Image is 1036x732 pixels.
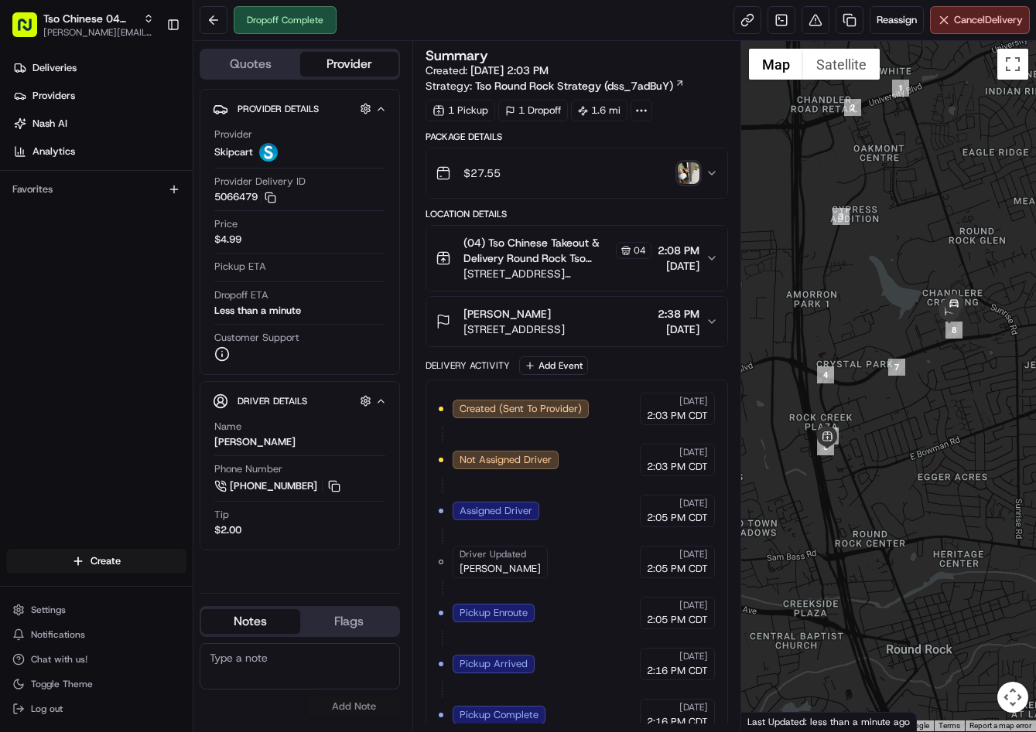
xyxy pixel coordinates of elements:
span: 04 [634,244,646,257]
span: Price [214,217,238,231]
span: 2:38 PM [658,306,699,322]
span: [DATE] [679,650,708,662]
span: [DATE] [679,701,708,713]
span: Analytics [32,145,75,158]
button: Quotes [201,52,300,77]
button: Notes [201,609,300,634]
div: Package Details [426,131,728,143]
span: Create [91,554,121,568]
span: Phone Number [214,462,282,476]
span: Pickup Arrived [460,657,528,671]
button: Flags [300,609,399,634]
button: $27.55photo_proof_of_delivery image [426,148,727,198]
span: 2:05 PM CDT [647,511,708,525]
span: 2:03 PM CDT [647,409,708,423]
div: 1 Pickup [426,100,495,121]
button: photo_proof_of_delivery image [678,162,699,184]
span: 2:16 PM CDT [647,715,708,729]
span: 2:03 PM CDT [647,460,708,474]
span: 2:16 PM CDT [647,664,708,678]
span: Created: [426,63,549,78]
button: Create [6,549,186,574]
div: 1 Dropoff [498,100,568,121]
span: Settings [31,604,66,616]
span: Pickup Complete [460,708,539,722]
span: [PHONE_NUMBER] [230,479,317,493]
span: [PERSON_NAME] [460,562,541,576]
span: [DATE] [679,548,708,560]
button: Map camera controls [997,682,1028,713]
div: 8 [945,322,962,339]
a: [PHONE_NUMBER] [214,478,343,495]
span: [STREET_ADDRESS][PERSON_NAME] [463,266,651,281]
span: Pickup Enroute [460,606,528,620]
span: $27.55 [463,165,501,181]
span: Provider Details [238,103,319,115]
button: Toggle Theme [6,673,186,695]
span: Assigned Driver [460,504,532,518]
button: Show street map [749,49,803,80]
span: Name [214,420,241,434]
div: Location Details [426,208,728,220]
span: [DATE] [679,497,708,509]
a: Terms (opens in new tab) [939,721,960,730]
div: [PERSON_NAME] [214,435,296,449]
span: Not Assigned Driver [460,453,552,467]
span: Dropoff ETA [214,288,268,302]
a: Open this area in Google Maps (opens a new window) [745,711,796,731]
span: Nash AI [32,117,67,131]
button: Reassign [870,6,924,34]
span: [DATE] [679,446,708,458]
button: Show satellite imagery [803,49,880,80]
div: 4 [817,366,834,383]
button: [PERSON_NAME][EMAIL_ADDRESS][DOMAIN_NAME] [43,26,154,39]
button: Notifications [6,624,186,645]
span: Provider Delivery ID [214,175,306,189]
span: Customer Support [214,331,299,345]
span: (04) Tso Chinese Takeout & Delivery Round Rock Tso Chinese Round Rock Manager [463,235,613,266]
span: Driver Updated [460,548,526,560]
span: Skipcart [214,145,253,159]
a: Nash AI [6,111,193,136]
span: Tso Round Rock Strategy (dss_7adBuY) [475,78,673,94]
button: Provider Details [213,96,387,121]
span: Notifications [31,628,85,641]
span: Tip [214,508,229,522]
button: Provider [300,52,399,77]
span: [DATE] 2:03 PM [470,63,549,77]
div: 2 [844,99,861,116]
span: 2:05 PM CDT [647,562,708,576]
button: Toggle fullscreen view [997,49,1028,80]
a: Tso Round Rock Strategy (dss_7adBuY) [475,78,685,94]
div: Last Updated: less than a minute ago [741,712,917,731]
span: Driver Details [238,395,307,407]
span: 2:05 PM CDT [647,613,708,627]
span: Provider [214,128,252,141]
span: Pickup ETA [214,260,266,274]
span: Log out [31,703,63,715]
img: Google [745,711,796,731]
span: Reassign [877,13,917,27]
a: Providers [6,83,193,108]
a: Analytics [6,139,193,164]
span: [PERSON_NAME] [463,306,551,322]
div: Favorites [6,177,186,202]
span: Toggle Theme [31,678,93,690]
span: $4.99 [214,233,241,247]
div: Strategy: [426,78,685,94]
div: 1 [892,80,909,97]
div: Delivery Activity [426,359,510,372]
div: $2.00 [214,523,241,537]
span: 2:08 PM [658,243,699,258]
span: Providers [32,89,75,103]
div: Less than a minute [214,304,301,318]
a: Report a map error [969,721,1031,730]
button: 5066479 [214,190,276,204]
img: profile_skipcart_partner.png [259,143,278,162]
button: Tso Chinese 04 Round Rock[PERSON_NAME][EMAIL_ADDRESS][DOMAIN_NAME] [6,6,160,43]
span: Tso Chinese 04 Round Rock [43,11,137,26]
span: [STREET_ADDRESS] [463,322,565,337]
span: Created (Sent To Provider) [460,402,582,416]
h3: Summary [426,49,488,63]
